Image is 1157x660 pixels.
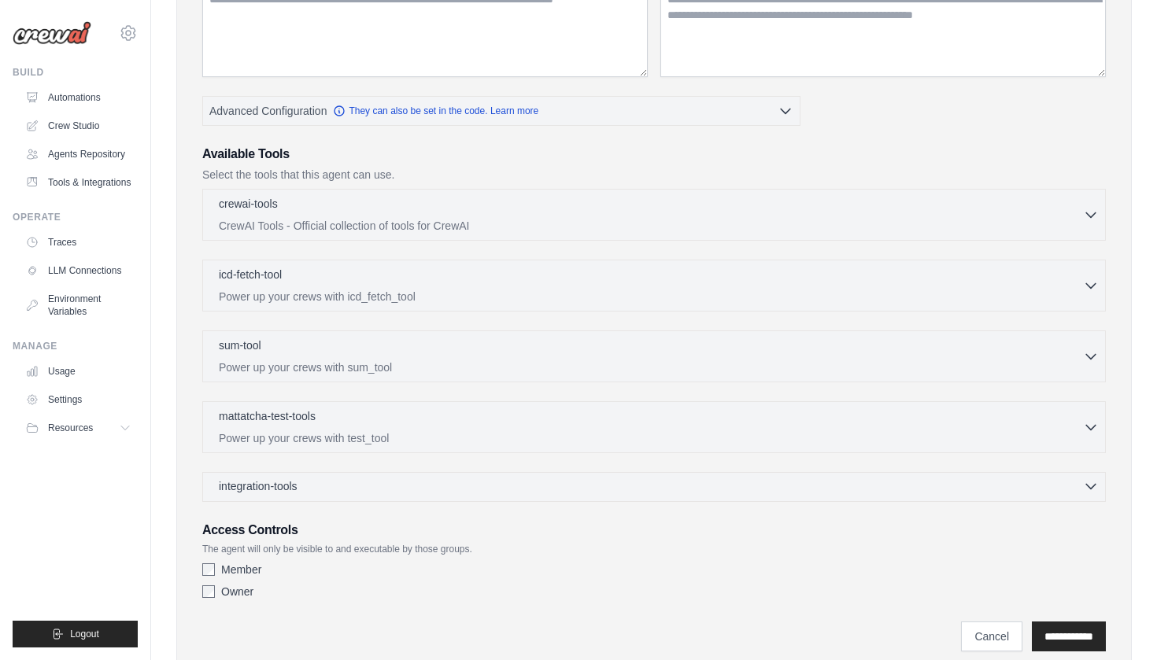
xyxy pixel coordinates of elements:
label: Owner [221,584,253,599]
p: mattatcha-test-tools [219,408,316,424]
p: Power up your crews with icd_fetch_tool [219,289,1083,304]
a: They can also be set in the code. Learn more [333,105,538,117]
p: sum-tool [219,337,261,353]
button: Advanced Configuration They can also be set in the code. Learn more [203,97,800,125]
a: Tools & Integrations [19,170,138,195]
a: Usage [19,359,138,384]
button: icd-fetch-tool Power up your crews with icd_fetch_tool [209,267,1099,304]
p: Power up your crews with test_tool [219,430,1083,446]
a: Traces [19,230,138,255]
button: Logout [13,621,138,647]
span: integration-tools [219,478,298,494]
p: The agent will only be visible to and executable by those groups. [202,543,1106,555]
a: Environment Variables [19,286,138,324]
span: Advanced Configuration [209,103,327,119]
a: Cancel [961,621,1022,651]
button: sum-tool Power up your crews with sum_tool [209,337,1099,375]
button: Resources [19,415,138,441]
p: CrewAI Tools - Official collection of tools for CrewAI [219,218,1083,234]
button: crewai-tools CrewAI Tools - Official collection of tools for CrewAI [209,196,1099,234]
a: LLM Connections [19,258,138,283]
p: icd-fetch-tool [219,267,282,282]
a: Settings [19,387,138,412]
span: Logout [70,628,99,640]
span: Resources [48,422,93,434]
h3: Available Tools [202,145,1106,164]
div: Build [13,66,138,79]
div: Manage [13,340,138,352]
p: Select the tools that this agent can use. [202,167,1106,183]
a: Agents Repository [19,142,138,167]
button: mattatcha-test-tools Power up your crews with test_tool [209,408,1099,446]
label: Member [221,562,261,577]
div: Operate [13,211,138,223]
a: Automations [19,85,138,110]
p: Power up your crews with sum_tool [219,359,1083,375]
p: crewai-tools [219,196,278,212]
h3: Access Controls [202,521,1106,540]
img: Logo [13,21,91,45]
button: integration-tools [209,478,1099,494]
a: Crew Studio [19,113,138,138]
